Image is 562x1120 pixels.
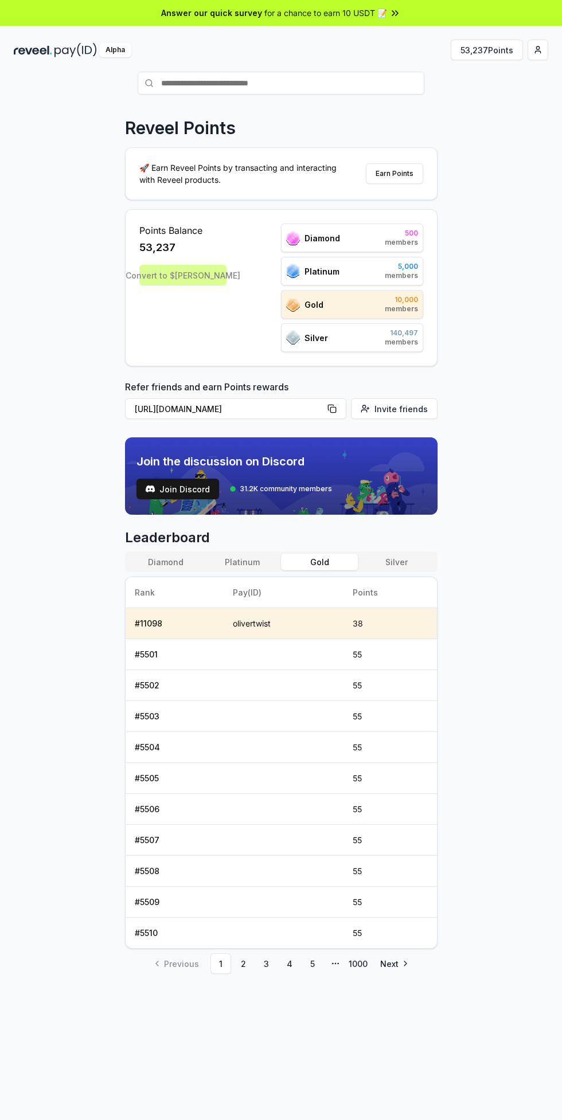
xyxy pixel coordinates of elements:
[286,297,300,312] img: ranks_icon
[385,295,418,304] span: 10,000
[305,299,323,311] span: Gold
[344,577,436,608] th: Points
[344,763,436,794] td: 55
[302,953,323,974] a: 5
[385,238,418,247] span: members
[344,670,436,701] td: 55
[240,484,332,494] span: 31.2K community members
[348,953,369,974] a: 1000
[54,43,97,57] img: pay_id
[366,163,423,184] button: Earn Points
[385,262,418,271] span: 5,000
[125,380,438,424] div: Refer friends and earn Points rewards
[224,577,344,608] th: Pay(ID)
[264,7,387,19] span: for a chance to earn 10 USDT 📝
[126,732,224,763] td: # 5504
[344,856,436,887] td: 55
[351,398,438,419] button: Invite friends
[358,554,435,570] button: Silver
[159,483,210,495] span: Join Discord
[136,479,219,499] button: Join Discord
[125,953,438,974] nav: pagination
[224,608,344,639] td: olivertwist
[126,918,224,949] td: # 5510
[126,608,224,639] td: # 11098
[385,328,418,338] span: 140,497
[286,231,300,245] img: ranks_icon
[305,232,340,244] span: Diamond
[204,554,281,570] button: Platinum
[344,794,436,825] td: 55
[451,40,523,60] button: 53,237Points
[210,953,231,974] a: 1
[125,118,236,138] p: Reveel Points
[146,484,155,494] img: test
[125,398,346,419] button: [URL][DOMAIN_NAME]
[305,265,339,277] span: Platinum
[385,338,418,347] span: members
[126,825,224,856] td: # 5507
[344,639,436,670] td: 55
[99,43,131,57] div: Alpha
[385,304,418,314] span: members
[126,670,224,701] td: # 5502
[126,887,224,918] td: # 5509
[344,887,436,918] td: 55
[286,330,300,345] img: ranks_icon
[256,953,277,974] a: 3
[374,403,428,415] span: Invite friends
[286,264,300,279] img: ranks_icon
[14,43,52,57] img: reveel_dark
[136,479,219,499] a: testJoin Discord
[281,554,358,570] button: Gold
[344,825,436,856] td: 55
[139,224,227,237] span: Points Balance
[344,732,436,763] td: 55
[126,701,224,732] td: # 5503
[126,577,224,608] th: Rank
[344,918,436,949] td: 55
[139,162,346,186] p: 🚀 Earn Reveel Points by transacting and interacting with Reveel products.
[305,332,328,344] span: Silver
[371,953,416,974] a: Go to next page
[126,639,224,670] td: # 5501
[344,608,436,639] td: 38
[125,528,438,547] span: Leaderboard
[136,453,332,469] span: Join the discussion on Discord
[127,554,204,570] button: Diamond
[385,271,418,280] span: members
[125,437,438,515] img: discord_banner
[344,701,436,732] td: 55
[233,953,254,974] a: 2
[126,794,224,825] td: # 5506
[161,7,262,19] span: Answer our quick survey
[126,763,224,794] td: # 5505
[126,856,224,887] td: # 5508
[279,953,300,974] a: 4
[380,958,399,970] span: Next
[385,229,418,238] span: 500
[139,240,175,256] span: 53,237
